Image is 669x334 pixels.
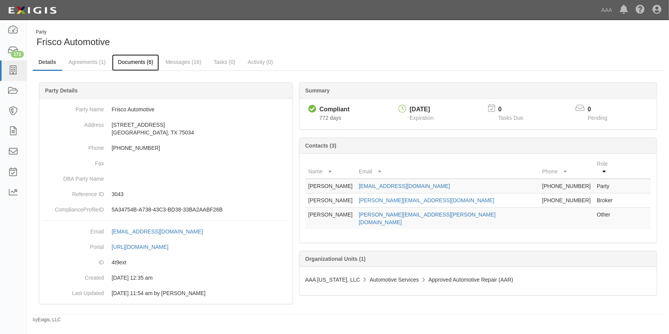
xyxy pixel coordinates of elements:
td: [PERSON_NAME] [305,208,356,230]
span: Expiration [410,115,433,121]
td: [PHONE_NUMBER] [539,193,594,208]
span: Approved Automotive Repair (AAR) [428,277,513,283]
span: AAA [US_STATE], LLC [305,277,360,283]
div: Party [36,29,110,35]
dd: 4t9ext [42,255,289,270]
span: Pending [588,115,607,121]
a: Messages (16) [160,54,207,70]
div: Frisco Automotive [33,29,342,49]
dt: Portal [42,239,104,251]
th: Email [356,157,539,179]
th: Role [594,157,620,179]
b: Party Details [45,87,78,94]
td: [PERSON_NAME] [305,179,356,193]
div: 171 [11,51,24,58]
dt: ComplianceProfileID [42,202,104,213]
div: [EMAIL_ADDRESS][DOMAIN_NAME] [112,228,203,235]
td: Broker [594,193,620,208]
dd: 08/06/2024 11:54 am by Benjamin Tully [42,285,289,301]
a: Exigis, LLC [38,317,61,322]
span: Automotive Services [370,277,419,283]
a: Tasks (0) [208,54,241,70]
img: logo-5460c22ac91f19d4615b14bd174203de0afe785f0fc80cf4dbbc73dc1793850b.png [6,3,59,17]
td: Party [594,179,620,193]
span: Tasks Due [498,115,523,121]
dd: [STREET_ADDRESS] [GEOGRAPHIC_DATA], TX 75034 [42,117,289,140]
dt: Fax [42,156,104,167]
a: [PERSON_NAME][EMAIL_ADDRESS][DOMAIN_NAME] [359,197,494,203]
dt: DBA Party Name [42,171,104,183]
dt: Email [42,224,104,235]
a: [EMAIL_ADDRESS][DOMAIN_NAME] [359,183,450,189]
dt: Address [42,117,104,129]
dt: Created [42,270,104,282]
p: 0 [498,105,533,114]
th: Name [305,157,356,179]
dd: [PHONE_NUMBER] [42,140,289,156]
dt: Reference ID [42,186,104,198]
b: Summary [305,87,330,94]
b: Organizational Units (1) [305,256,366,262]
a: [PERSON_NAME][EMAIL_ADDRESS][PERSON_NAME][DOMAIN_NAME] [359,211,496,225]
div: Compliant [319,105,350,114]
td: [PERSON_NAME] [305,193,356,208]
a: Details [33,54,62,71]
div: [DATE] [410,105,433,114]
p: 5A34754B-A738-43C3-BD38-33BA2AABF26B [112,206,289,213]
dd: 03/10/2023 12:35 am [42,270,289,285]
a: AAA [597,2,616,18]
small: by [33,317,61,323]
dt: ID [42,255,104,266]
td: [PHONE_NUMBER] [539,179,594,193]
i: Help Center - Complianz [636,5,645,15]
a: Agreements (1) [63,54,111,70]
i: Compliant [308,105,316,113]
a: Activity (0) [242,54,279,70]
dd: Frisco Automotive [42,102,289,117]
a: [EMAIL_ADDRESS][DOMAIN_NAME] [112,228,211,235]
p: 0 [588,105,617,114]
b: Contacts (3) [305,143,336,149]
dt: Phone [42,140,104,152]
a: Documents (6) [112,54,159,71]
p: 3043 [112,190,289,198]
dt: Party Name [42,102,104,113]
td: Other [594,208,620,230]
a: [URL][DOMAIN_NAME] [112,244,177,250]
span: Since 07/26/2023 [319,115,341,121]
dt: Last Updated [42,285,104,297]
span: Frisco Automotive [37,37,110,47]
th: Phone [539,157,594,179]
